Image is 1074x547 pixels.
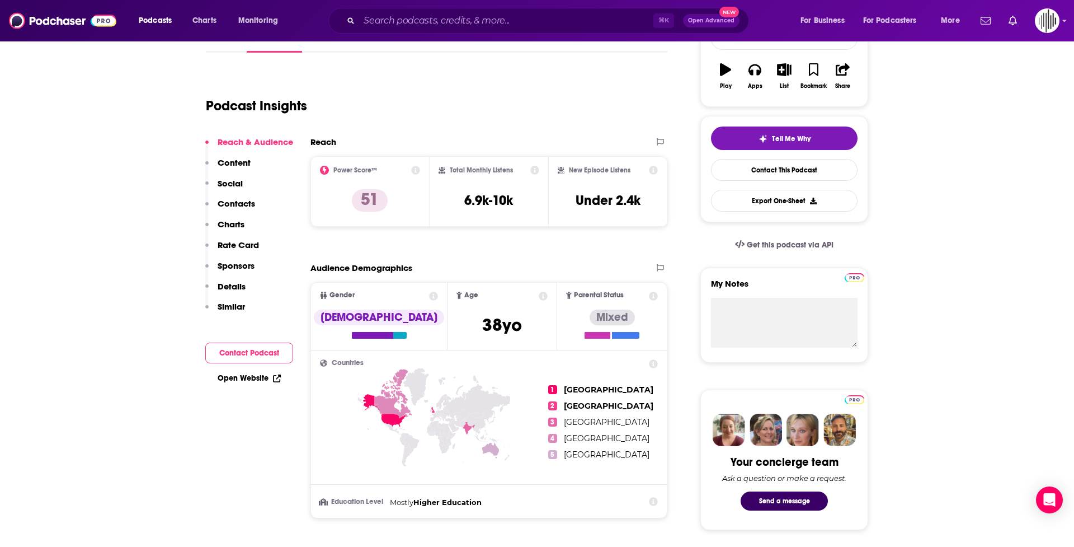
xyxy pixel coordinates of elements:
[574,292,624,299] span: Parental Status
[1035,8,1059,33] img: User Profile
[139,13,172,29] span: Podcasts
[741,492,828,511] button: Send a message
[576,192,640,209] h3: Under 2.4k
[230,12,293,30] button: open menu
[722,474,846,483] div: Ask a question or make a request.
[564,450,649,460] span: [GEOGRAPHIC_DATA]
[1004,11,1021,30] a: Show notifications dropdown
[310,137,336,147] h2: Reach
[310,263,412,273] h2: Audience Demographics
[320,498,385,506] h3: Education Level
[218,157,251,168] p: Content
[131,12,186,30] button: open menu
[238,13,278,29] span: Monitoring
[747,240,833,250] span: Get this podcast via API
[9,10,116,31] img: Podchaser - Follow, Share and Rate Podcasts
[1036,487,1063,513] div: Open Intercom Messenger
[564,401,653,411] span: [GEOGRAPHIC_DATA]
[185,12,223,30] a: Charts
[339,8,760,34] div: Search podcasts, credits, & more...
[450,166,513,174] h2: Total Monthly Listens
[564,433,649,443] span: [GEOGRAPHIC_DATA]
[683,14,739,27] button: Open AdvancedNew
[218,198,255,209] p: Contacts
[205,260,255,281] button: Sponsors
[548,418,557,427] span: 3
[548,434,557,443] span: 4
[711,127,858,150] button: tell me why sparkleTell Me Why
[740,56,769,96] button: Apps
[564,385,653,395] span: [GEOGRAPHIC_DATA]
[218,240,259,250] p: Rate Card
[218,281,246,292] p: Details
[720,83,732,90] div: Play
[800,13,845,29] span: For Business
[205,240,259,260] button: Rate Card
[548,385,557,394] span: 1
[205,157,251,178] button: Content
[1035,8,1059,33] button: Show profile menu
[759,134,767,143] img: tell me why sparkle
[206,97,307,114] h1: Podcast Insights
[333,166,377,174] h2: Power Score™
[218,219,244,230] p: Charts
[218,373,281,383] a: Open Website
[590,310,635,325] div: Mixed
[711,278,858,298] label: My Notes
[205,137,293,157] button: Reach & Audience
[772,134,811,143] span: Tell Me Why
[800,83,827,90] div: Bookmark
[719,7,739,17] span: New
[711,56,740,96] button: Play
[845,272,864,282] a: Pro website
[823,414,856,446] img: Jon Profile
[731,455,839,469] div: Your concierge team
[828,56,858,96] button: Share
[352,189,388,212] p: 51
[464,292,478,299] span: Age
[218,178,243,189] p: Social
[359,12,653,30] input: Search podcasts, credits, & more...
[1035,8,1059,33] span: Logged in as gpg2
[845,394,864,404] a: Pro website
[726,231,842,259] a: Get this podcast via API
[688,18,734,24] span: Open Advanced
[770,56,799,96] button: List
[218,260,255,271] p: Sponsors
[205,198,255,219] button: Contacts
[863,13,917,29] span: For Podcasters
[799,56,828,96] button: Bookmark
[569,166,630,174] h2: New Episode Listens
[845,395,864,404] img: Podchaser Pro
[748,83,762,90] div: Apps
[780,83,789,90] div: List
[329,292,355,299] span: Gender
[205,301,245,322] button: Similar
[713,414,745,446] img: Sydney Profile
[218,301,245,312] p: Similar
[653,13,674,28] span: ⌘ K
[205,281,246,302] button: Details
[464,192,513,209] h3: 6.9k-10k
[976,11,995,30] a: Show notifications dropdown
[856,12,933,30] button: open menu
[332,359,364,367] span: Countries
[205,343,293,363] button: Contact Podcast
[192,13,216,29] span: Charts
[786,414,819,446] img: Jules Profile
[933,12,974,30] button: open menu
[390,498,413,507] span: Mostly
[205,219,244,240] button: Charts
[548,401,557,410] span: 2
[835,83,850,90] div: Share
[413,498,482,507] span: Higher Education
[845,273,864,282] img: Podchaser Pro
[711,159,858,181] a: Contact This Podcast
[793,12,859,30] button: open menu
[218,137,293,147] p: Reach & Audience
[941,13,960,29] span: More
[564,417,649,427] span: [GEOGRAPHIC_DATA]
[205,178,243,199] button: Social
[482,314,522,336] span: 38 yo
